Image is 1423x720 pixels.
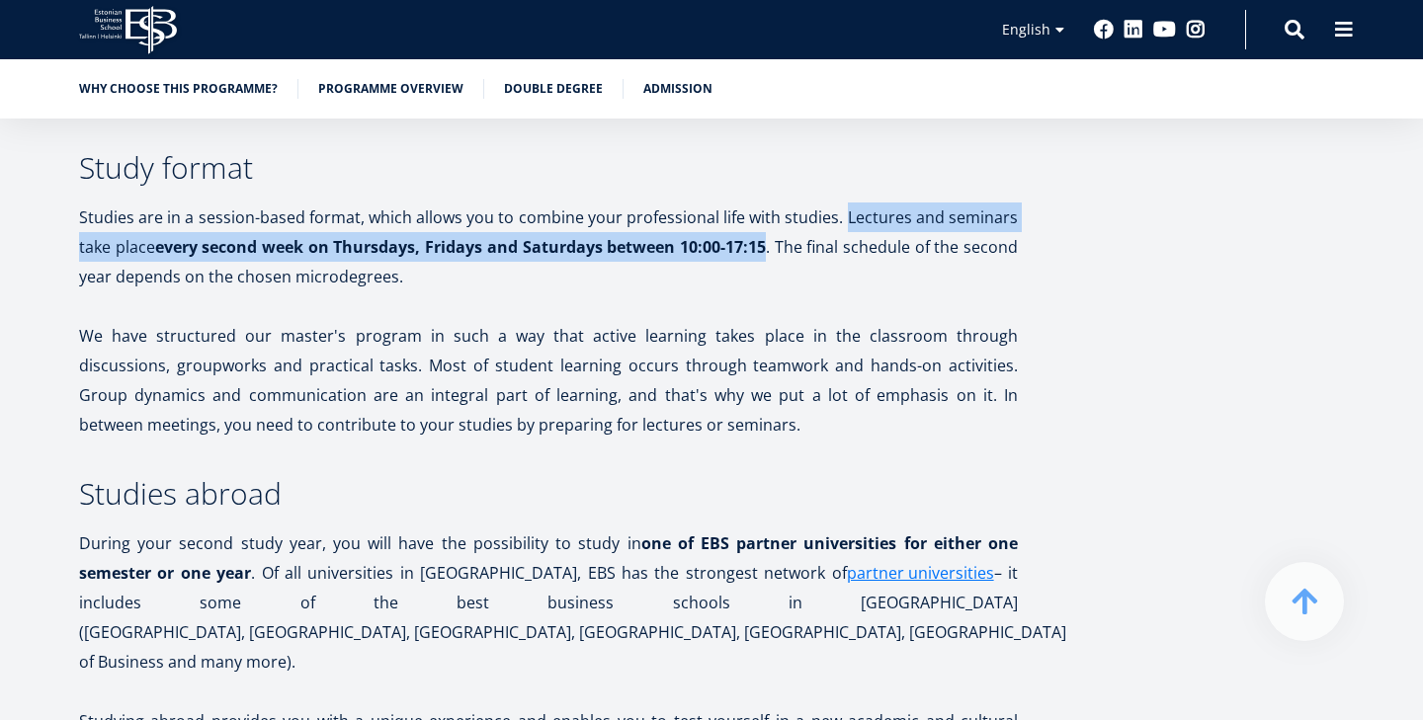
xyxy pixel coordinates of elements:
[22,274,217,291] span: MA in International Management
[1186,20,1206,40] a: Instagram
[79,202,1018,291] p: Studies are in a session-based format, which allows you to combine your professional life with st...
[1094,20,1114,40] a: Facebook
[5,276,17,287] input: MA in International Management
[79,479,1018,509] h3: Studies abroad
[1124,20,1143,40] a: Linkedin
[469,1,533,19] span: Last Name
[847,558,994,588] a: partner universities
[79,528,1018,677] p: During your second study year, you will have the possibility to study in . Of all universities in...
[79,79,278,99] a: Why choose this programme?
[643,79,712,99] a: Admission
[318,79,463,99] a: Programme overview
[79,153,1018,183] h3: Study format
[1153,20,1176,40] a: Youtube
[504,79,603,99] a: Double Degree
[155,236,766,258] strong: every second week on Thursdays, Fridays and Saturdays between 10:00-17:15
[79,321,1018,440] p: We have structured our master's program in such a way that active learning takes place in the cla...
